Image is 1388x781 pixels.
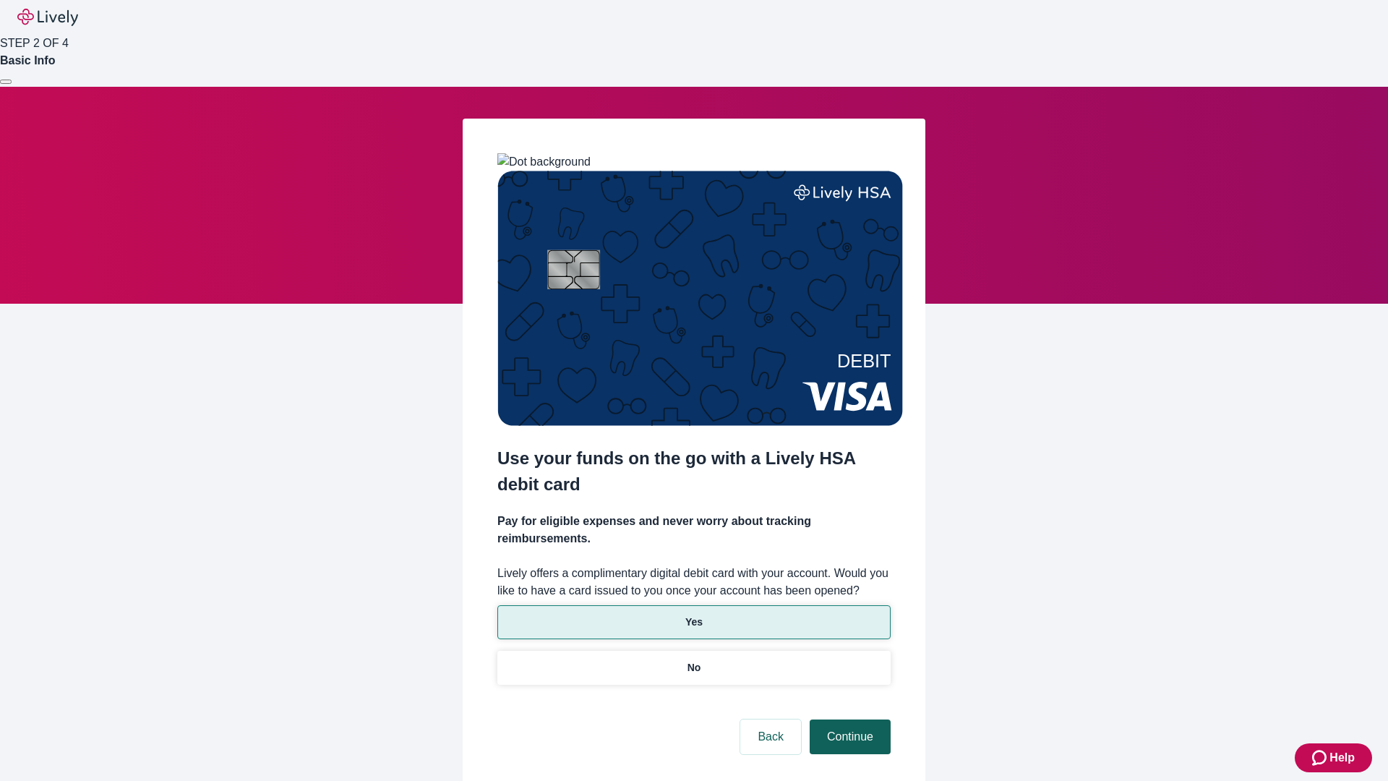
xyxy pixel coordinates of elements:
[1329,749,1355,767] span: Help
[17,9,78,26] img: Lively
[810,720,891,754] button: Continue
[685,615,703,630] p: Yes
[1312,749,1329,767] svg: Zendesk support icon
[687,660,701,675] p: No
[497,153,591,171] img: Dot background
[497,171,903,426] img: Debit card
[497,513,891,547] h4: Pay for eligible expenses and never worry about tracking reimbursements.
[497,651,891,685] button: No
[497,445,891,498] h2: Use your funds on the go with a Lively HSA debit card
[497,605,891,639] button: Yes
[497,565,891,599] label: Lively offers a complimentary digital debit card with your account. Would you like to have a card...
[1295,743,1372,772] button: Zendesk support iconHelp
[740,720,801,754] button: Back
